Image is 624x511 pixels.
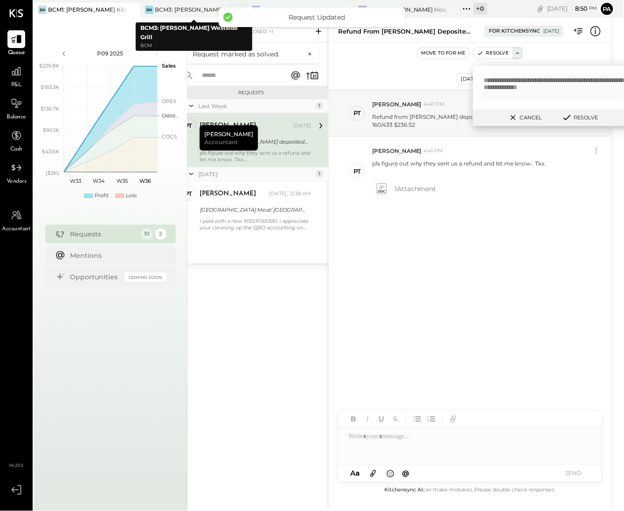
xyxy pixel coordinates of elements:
[200,205,308,214] div: [GEOGRAPHIC_DATA] Meat/ [GEOGRAPHIC_DATA] [GEOGRAPHIC_DATA] -BCM1
[447,413,459,425] button: Add URL
[185,121,192,130] div: PT
[145,6,153,14] div: BR
[424,101,445,108] span: 4:40 PM
[600,1,615,16] button: Pa
[41,105,59,112] text: $136.7K
[70,272,120,282] div: Opportunities
[155,6,233,14] div: BCM3: [PERSON_NAME] Westside Grill
[162,133,177,140] text: COGS
[316,170,323,178] div: 1
[71,49,150,57] div: P09 2025
[93,178,105,184] text: W34
[555,467,592,480] button: SEND
[155,228,166,240] div: 2
[269,190,311,198] div: [DATE], 12:38 AM
[548,4,597,13] div: [DATE]
[559,112,601,123] button: Resolve
[10,145,22,154] span: Cash
[269,28,273,35] span: +1
[293,122,311,130] div: [DATE]
[372,100,422,108] span: [PERSON_NAME]
[505,111,545,124] button: Cancel
[200,121,256,131] div: [PERSON_NAME]
[411,413,423,425] button: Unordered List
[0,159,32,186] a: Vendors
[347,413,360,425] button: Bold
[489,28,540,35] div: For KitchenSync
[402,469,410,478] span: @
[368,6,447,14] div: BHG: [PERSON_NAME] Hospitality Group, LLC
[417,48,470,59] button: Move to for me
[473,48,513,59] button: Resolve
[243,27,278,36] div: Closed
[126,192,137,200] div: Loss
[425,413,437,425] button: Ordered List
[237,13,396,21] div: Request Updated
[11,81,22,90] span: P&L
[474,3,487,14] div: + 0
[39,62,59,69] text: $229.8K
[46,170,59,176] text: ($3K)
[204,138,238,146] span: Accountant
[359,6,367,14] div: BB
[0,62,32,90] a: P&L
[42,148,59,155] text: $43.6K
[389,413,402,425] button: Strikethrough
[543,28,559,35] div: [DATE]
[200,218,311,231] div: I paid with a new MEEP000591. I appreciate your cleaning up the QBO accounting on this, [PERSON_N...
[262,6,340,14] div: BCM2: [PERSON_NAME] American Cooking
[95,192,109,200] div: Profit
[316,102,323,110] div: 1
[0,30,32,57] a: Queue
[395,180,437,198] span: 1 Attachment
[355,469,360,478] span: a
[400,468,413,479] button: @
[7,113,26,122] span: Balance
[424,147,444,155] span: 4:41 PM
[139,178,151,184] text: W36
[43,127,59,133] text: $90.1K
[354,109,361,117] div: PT
[140,42,248,50] p: BCM
[372,147,422,155] span: [PERSON_NAME]
[536,4,545,14] div: copy link
[162,112,178,119] text: Occu...
[200,189,256,199] div: [PERSON_NAME]
[125,273,166,282] div: Coming Soon
[0,95,32,122] a: Balance
[179,90,324,96] div: Requests
[70,251,162,260] div: Mentions
[252,6,260,14] div: BS
[185,189,192,198] div: PT
[162,98,177,104] text: OPEX
[117,178,128,184] text: W35
[375,413,388,425] button: Underline
[0,207,32,234] a: Accountant
[2,225,31,234] span: Accountant
[193,49,303,59] div: Request marked as solved.
[338,27,471,36] div: Refund from [PERSON_NAME] deposited [DATE]
[372,113,592,129] p: Refund from [PERSON_NAME] deposited [DATE] their check number 60-160/433 $236.52
[200,125,258,151] div: [PERSON_NAME]
[48,6,126,14] div: BCM1: [PERSON_NAME] Kitchen Bar Market
[347,469,362,479] button: Aa
[140,24,238,41] b: BCM3: [PERSON_NAME] Westside Grill
[8,49,25,57] span: Queue
[198,170,313,178] div: [DATE]
[361,413,374,425] button: Italic
[70,229,137,239] div: Requests
[38,6,47,14] div: BR
[354,167,361,176] div: PT
[41,84,59,90] text: $183.3K
[141,228,153,240] div: 10
[7,178,27,186] span: Vendors
[70,178,81,184] text: W33
[200,150,311,163] div: pls figure out why they sent us a refund and let me know. Tkx.
[303,50,312,58] button: ×
[0,127,32,154] a: Cash
[162,62,176,69] text: Sales
[457,73,483,85] div: [DATE]
[372,159,546,175] p: pls figure out why they sent us a refund and let me know. Tkx.
[198,102,313,110] div: Last Week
